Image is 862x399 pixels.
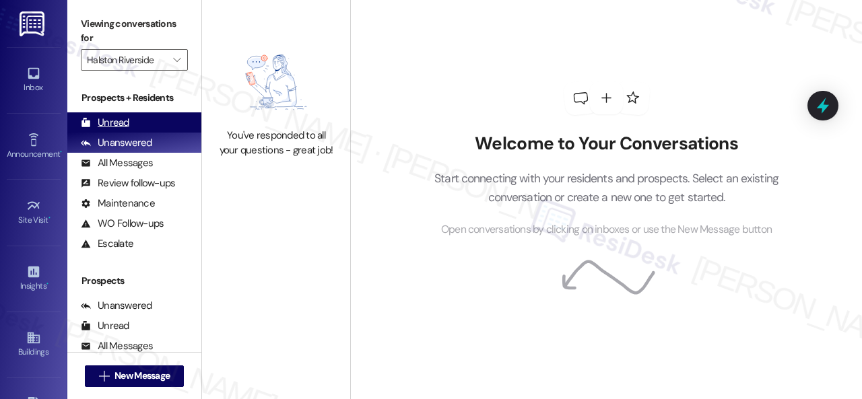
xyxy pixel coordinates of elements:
span: • [46,279,48,289]
button: New Message [85,365,185,387]
a: Site Visit • [7,194,61,231]
a: Buildings [7,326,61,363]
label: Viewing conversations for [81,13,188,49]
img: empty-state [223,42,329,122]
div: Prospects [67,274,201,288]
div: Review follow-ups [81,176,175,190]
a: Inbox [7,62,61,98]
div: Unanswered [81,136,152,150]
span: • [60,147,62,157]
div: Unanswered [81,299,152,313]
div: All Messages [81,339,153,353]
a: Insights • [7,260,61,297]
img: ResiDesk Logo [20,11,47,36]
div: Unread [81,319,129,333]
h2: Welcome to Your Conversations [414,133,799,155]
i:  [173,55,180,65]
div: Maintenance [81,196,155,211]
span: Open conversations by clicking on inboxes or use the New Message button [441,221,772,238]
div: You've responded to all your questions - great job! [217,129,335,157]
p: Start connecting with your residents and prospects. Select an existing conversation or create a n... [414,169,799,207]
div: Prospects + Residents [67,91,201,105]
span: New Message [114,369,170,383]
input: All communities [87,49,166,71]
span: • [48,213,51,223]
div: Unread [81,116,129,130]
div: WO Follow-ups [81,217,164,231]
div: Escalate [81,237,133,251]
i:  [99,371,109,382]
div: All Messages [81,156,153,170]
